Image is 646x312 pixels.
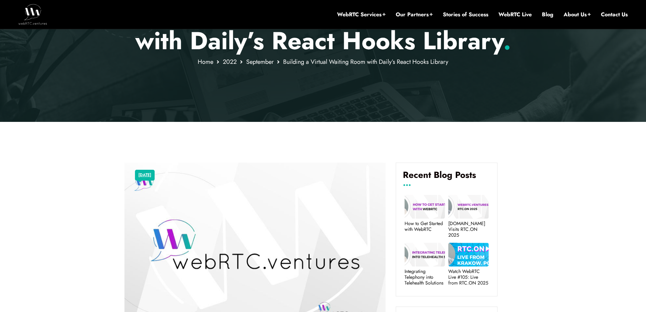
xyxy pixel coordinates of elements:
a: WebRTC Services [337,11,386,18]
a: About Us [564,11,591,18]
a: September [246,57,274,66]
a: WebRTC Live [498,11,532,18]
a: Integrating Telephony into Telehealth Solutions [405,269,445,286]
a: Contact Us [601,11,628,18]
a: Stories of Success [443,11,488,18]
a: Blog [542,11,553,18]
a: [DOMAIN_NAME] Visits RTC.ON 2025 [448,221,489,238]
a: Our Partners [396,11,433,18]
a: [DATE] [138,171,151,180]
h4: Recent Blog Posts [403,170,490,185]
a: How to Get Started with WebRTC [405,221,445,232]
a: Home [198,57,213,66]
img: WebRTC.ventures [18,4,47,24]
a: Watch WebRTC Live #105: Live from RTC.ON 2025 [448,269,489,286]
a: 2022 [223,57,237,66]
span: Building a Virtual Waiting Room with Daily’s React Hooks Library [283,57,448,66]
span: . [503,23,511,58]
